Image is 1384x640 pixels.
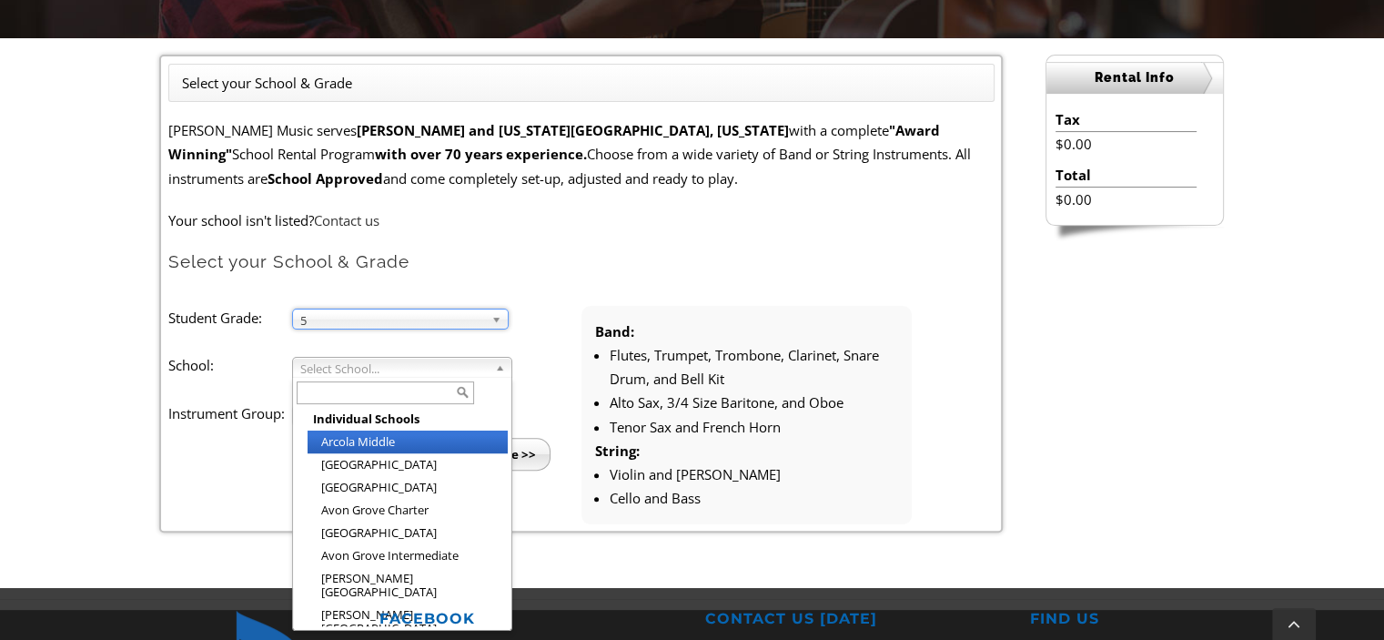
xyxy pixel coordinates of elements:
span: Select School... [300,358,488,380]
p: Your school isn't listed? [168,208,995,232]
label: School: [168,353,292,377]
li: Arcola Middle [308,431,508,453]
h2: Rental Info [1046,62,1223,94]
h2: Select your School & Grade [168,250,995,273]
li: Avon Grove Intermediate [308,544,508,567]
span: 5 [300,310,484,331]
li: Tax [1056,107,1197,132]
li: Total [1056,163,1197,188]
a: Contact us [314,211,379,229]
li: [GEOGRAPHIC_DATA] [308,476,508,499]
li: [PERSON_NAME][GEOGRAPHIC_DATA] [308,604,508,640]
li: $0.00 [1056,132,1197,156]
h2: FIND US [1030,610,1329,629]
li: Flutes, Trumpet, Trombone, Clarinet, Snare Drum, and Bell Kit [610,343,898,391]
label: Instrument Group: [168,401,292,425]
img: sidebar-footer.png [1046,226,1224,242]
strong: [PERSON_NAME] and [US_STATE][GEOGRAPHIC_DATA], [US_STATE] [357,121,789,139]
li: Avon Grove Charter [308,499,508,522]
h2: CONTACT US [DATE] [705,610,1005,629]
li: Cello and Bass [610,486,898,510]
li: Tenor Sax and French Horn [610,415,898,439]
li: Select your School & Grade [182,71,352,95]
li: Individual Schools [308,408,508,431]
strong: Band: [595,322,634,340]
strong: String: [595,442,640,460]
strong: School Approved [268,169,383,188]
strong: with over 70 years experience. [375,145,587,163]
li: $0.00 [1056,188,1197,211]
li: [GEOGRAPHIC_DATA] [308,522,508,544]
li: [PERSON_NAME][GEOGRAPHIC_DATA] [308,567,508,604]
p: [PERSON_NAME] Music serves with a complete School Rental Program Choose from a wide variety of Ba... [168,118,995,190]
label: Student Grade: [168,306,292,330]
h2: FACEBOOK [379,610,679,629]
li: Alto Sax, 3/4 Size Baritone, and Oboe [610,391,898,414]
li: Violin and [PERSON_NAME] [610,462,898,486]
li: [GEOGRAPHIC_DATA] [308,453,508,476]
